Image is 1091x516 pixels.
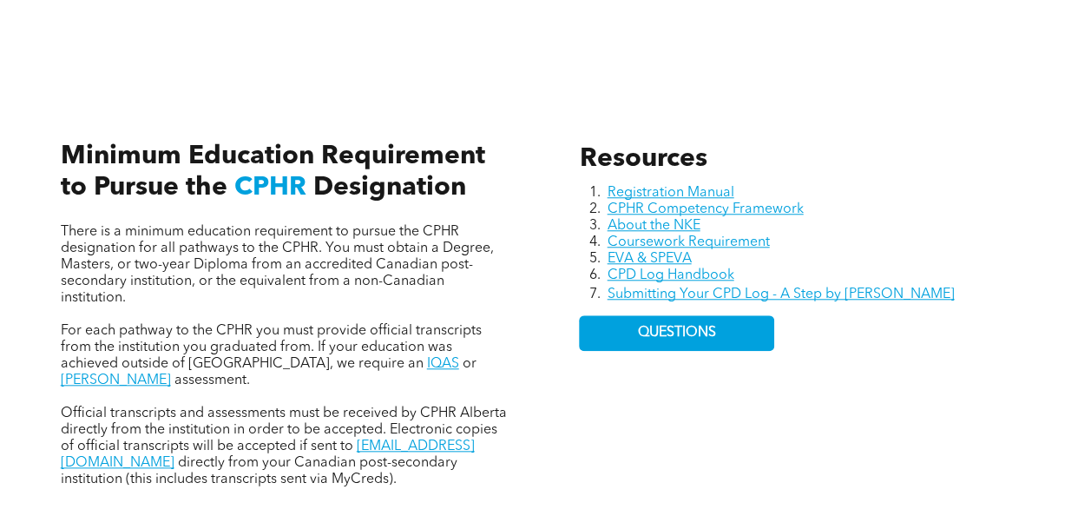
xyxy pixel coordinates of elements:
span: assessment. [174,374,250,387]
span: There is a minimum education requirement to pursue the CPHR designation for all pathways to the C... [61,225,494,305]
a: QUESTIONS [579,315,774,351]
span: QUESTIONS [638,325,716,341]
a: [EMAIL_ADDRESS][DOMAIN_NAME] [61,440,475,470]
a: CPD Log Handbook [607,268,733,282]
span: directly from your Canadian post-secondary institution (this includes transcripts sent via MyCreds). [61,456,457,486]
span: Resources [579,146,707,172]
a: About the NKE [607,219,700,233]
a: Registration Manual [607,186,733,200]
span: or [463,357,476,371]
span: CPHR [234,175,306,201]
span: Official transcripts and assessments must be received by CPHR Alberta directly from the instituti... [61,407,507,453]
span: Designation [313,175,466,201]
a: EVA & SPEVA [607,252,691,266]
a: IQAS [427,357,459,371]
span: For each pathway to the CPHR you must provide official transcripts from the institution you gradu... [61,324,482,371]
a: [PERSON_NAME] [61,374,171,387]
a: Coursework Requirement [607,235,769,249]
a: CPHR Competency Framework [607,202,803,216]
a: Submitting Your CPD Log - A Step by [PERSON_NAME] [607,288,954,301]
span: Minimum Education Requirement to Pursue the [61,143,485,201]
